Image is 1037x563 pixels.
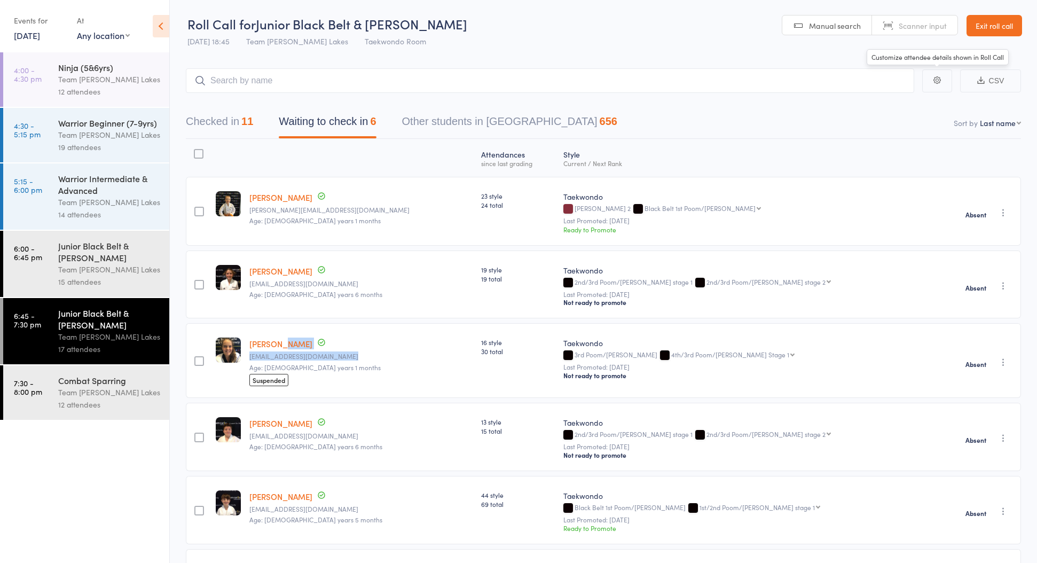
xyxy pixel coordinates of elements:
div: 4th/3rd Poom/[PERSON_NAME] Stage 1 [671,351,789,358]
a: 7:30 -8:00 pmCombat SparringTeam [PERSON_NAME] Lakes12 attendees [3,365,169,420]
small: grovernisbet@gmail.com [249,353,473,360]
img: image1614670564.png [216,338,241,363]
span: Manual search [809,20,861,31]
div: Team [PERSON_NAME] Lakes [58,129,160,141]
small: Last Promoted: [DATE] [563,363,934,371]
span: Age: [DEMOGRAPHIC_DATA] years 1 months [249,363,381,372]
div: Warrior Beginner (7-9yrs) [58,117,160,129]
button: Checked in11 [186,110,253,138]
time: 4:00 - 4:30 pm [14,66,42,83]
button: CSV [960,69,1021,92]
img: image1533345531.png [216,417,241,442]
span: Roll Call for [187,15,256,33]
div: Events for [14,12,66,29]
span: Scanner input [899,20,947,31]
div: Current / Next Rank [563,160,934,167]
span: 23 style [481,191,555,200]
div: 2nd/3rd Poom/[PERSON_NAME] stage 2 [706,278,826,285]
a: [PERSON_NAME] [249,265,312,277]
div: Junior Black Belt & [PERSON_NAME] [58,307,160,331]
a: Exit roll call [967,15,1022,36]
span: Age: [DEMOGRAPHIC_DATA] years 6 months [249,442,382,451]
div: Any location [77,29,130,41]
a: [PERSON_NAME] [249,418,312,429]
span: 13 style [481,417,555,426]
small: Last Promoted: [DATE] [563,443,934,450]
div: Black Belt 1st Poom/[PERSON_NAME] [645,205,756,212]
a: [PERSON_NAME] [249,338,312,349]
button: Waiting to check in6 [279,110,376,138]
div: Last name [980,118,1016,128]
a: [PERSON_NAME] [249,192,312,203]
div: 2nd/3rd Poom/[PERSON_NAME] stage 1 [563,431,934,440]
a: 4:30 -5:15 pmWarrior Beginner (7-9yrs)Team [PERSON_NAME] Lakes19 attendees [3,108,169,162]
div: 1st/2nd Poom/[PERSON_NAME] stage 1 [700,504,815,511]
a: [PERSON_NAME] [249,491,312,502]
small: bvputrino@bigpond.com [249,432,473,440]
div: Black Belt 1st Poom/[PERSON_NAME] [563,504,934,513]
div: Ninja (5&6yrs) [58,61,160,73]
div: Team [PERSON_NAME] Lakes [58,196,160,208]
strong: Absent [965,360,986,369]
a: 6:45 -7:30 pmJunior Black Belt & [PERSON_NAME]Team [PERSON_NAME] Lakes17 attendees [3,298,169,364]
strong: Absent [965,210,986,219]
a: 4:00 -4:30 pmNinja (5&6yrs)Team [PERSON_NAME] Lakes12 attendees [3,52,169,107]
div: Junior Black Belt & [PERSON_NAME] [58,240,160,263]
div: Style [559,144,939,172]
strong: Absent [965,436,986,444]
strong: Absent [965,509,986,518]
span: [DATE] 18:45 [187,36,230,46]
strong: Absent [965,284,986,292]
input: Search by name [186,68,914,93]
span: 19 total [481,274,555,283]
div: Team [PERSON_NAME] Lakes [58,73,160,85]
span: Age: [DEMOGRAPHIC_DATA] years 6 months [249,290,382,299]
div: 12 attendees [58,398,160,411]
div: Team [PERSON_NAME] Lakes [58,331,160,343]
div: Atten­dances [477,144,559,172]
div: Taekwondo [563,338,934,348]
span: 30 total [481,347,555,356]
div: Taekwondo [563,265,934,276]
div: Combat Sparring [58,374,160,386]
small: Last Promoted: [DATE] [563,217,934,224]
small: Last Promoted: [DATE] [563,291,934,298]
span: 15 total [481,426,555,435]
small: zarakemalyates@icloud.com [249,280,473,287]
span: 16 style [481,338,555,347]
time: 6:45 - 7:30 pm [14,311,41,329]
div: Not ready to promote [563,298,934,307]
div: 6 [370,115,376,127]
span: Age: [DEMOGRAPHIC_DATA] years 1 months [249,216,381,225]
div: 19 attendees [58,141,160,153]
div: Ready to Promote [563,225,934,234]
div: Team [PERSON_NAME] Lakes [58,386,160,398]
small: strozzi17@optusnet.com.au [249,505,473,513]
small: brooke_keane@yahoo.com.au [249,206,473,214]
div: 656 [600,115,617,127]
div: At [77,12,130,29]
label: Sort by [954,118,978,128]
div: Taekwondo [563,490,934,501]
time: 7:30 - 8:00 pm [14,379,42,396]
img: image1615360168.png [216,191,241,216]
span: 44 style [481,490,555,499]
div: [PERSON_NAME] 2 [563,205,934,214]
a: 5:15 -6:00 pmWarrior Intermediate & AdvancedTeam [PERSON_NAME] Lakes14 attendees [3,163,169,230]
a: 6:00 -6:45 pmJunior Black Belt & [PERSON_NAME]Team [PERSON_NAME] Lakes15 attendees [3,231,169,297]
div: 2nd/3rd Poom/[PERSON_NAME] stage 1 [563,278,934,287]
div: 3rd Poom/[PERSON_NAME] [563,351,934,360]
span: Age: [DEMOGRAPHIC_DATA] years 5 months [249,515,382,524]
span: 19 style [481,265,555,274]
img: image1534839053.png [216,265,241,290]
div: 11 [241,115,253,127]
time: 5:15 - 6:00 pm [14,177,42,194]
img: image1529717578.png [216,490,241,515]
a: [DATE] [14,29,40,41]
div: Customize attendee details shown in Roll Call [867,49,1009,66]
time: 4:30 - 5:15 pm [14,121,41,138]
div: 15 attendees [58,276,160,288]
div: Team [PERSON_NAME] Lakes [58,263,160,276]
span: 24 total [481,200,555,209]
div: Not ready to promote [563,371,934,380]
